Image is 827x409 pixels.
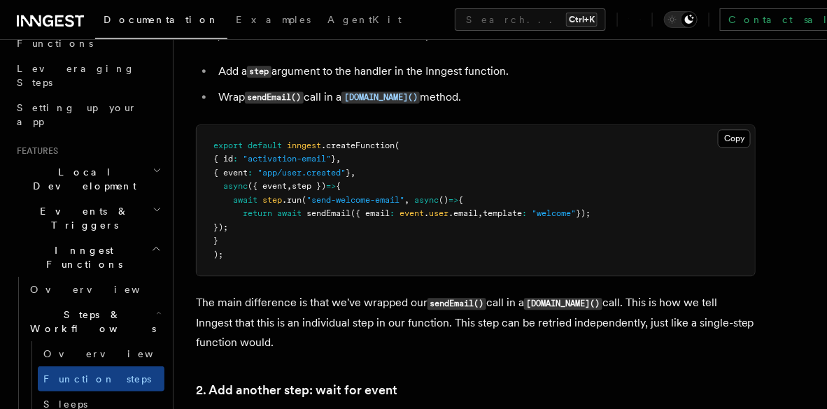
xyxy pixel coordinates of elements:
kbd: Ctrl+K [566,13,598,27]
code: step [247,66,271,78]
span: Examples [236,14,311,25]
span: .createFunction [321,141,395,150]
span: { [458,195,463,205]
span: step [262,195,282,205]
span: , [336,154,341,164]
span: event [400,208,424,218]
span: Documentation [104,14,219,25]
span: "activation-email" [243,154,331,164]
span: step }) [292,181,326,191]
a: Leveraging Steps [11,56,164,95]
span: Leveraging Steps [17,63,135,88]
span: .run [282,195,302,205]
li: Add a argument to the handler in the Inngest function. [214,62,756,82]
span: }); [213,222,228,232]
span: await [233,195,257,205]
span: ({ email [351,208,390,218]
a: Setting up your app [11,95,164,134]
span: async [414,195,439,205]
span: async [223,181,248,191]
button: Toggle dark mode [664,11,698,28]
a: Overview [24,277,164,302]
span: } [346,168,351,178]
span: , [351,168,355,178]
span: Overview [30,284,174,295]
span: Features [11,145,58,157]
span: { event [213,168,248,178]
span: . [424,208,429,218]
p: The main difference is that we've wrapped our call in a call. This is how we tell Inngest that th... [196,293,756,352]
span: ); [213,250,223,259]
span: => [326,181,336,191]
button: Copy [718,129,751,148]
code: [DOMAIN_NAME]() [524,298,602,310]
span: .email [448,208,478,218]
span: Setting up your app [17,102,137,127]
a: Examples [227,4,319,38]
span: : [522,208,527,218]
span: { id [213,154,233,164]
code: sendEmail() [427,298,486,310]
span: AgentKit [327,14,402,25]
span: ( [302,195,306,205]
span: : [248,168,253,178]
span: Local Development [11,165,153,193]
span: ({ event [248,181,287,191]
li: Wrap call in a method. [214,87,756,108]
span: : [390,208,395,218]
span: Steps & Workflows [24,308,156,336]
span: } [331,154,336,164]
a: Function steps [38,366,164,392]
span: "send-welcome-email" [306,195,404,205]
span: ( [395,141,400,150]
span: return [243,208,272,218]
a: Documentation [95,4,227,39]
span: , [404,195,409,205]
code: sendEmail() [245,92,304,103]
span: default [248,141,282,150]
button: Steps & Workflows [24,302,164,341]
span: , [287,181,292,191]
span: , [478,208,483,218]
span: Inngest Functions [11,243,151,271]
span: export [213,141,243,150]
button: Local Development [11,159,164,199]
a: Overview [38,341,164,366]
span: Events & Triggers [11,204,153,232]
span: => [448,195,458,205]
span: } [213,236,218,245]
span: user [429,208,448,218]
button: Search...Ctrl+K [455,8,606,31]
a: AgentKit [319,4,410,38]
span: sendEmail [306,208,351,218]
span: () [439,195,448,205]
button: Events & Triggers [11,199,164,238]
a: 2. Add another step: wait for event [196,380,397,400]
span: "app/user.created" [257,168,346,178]
span: : [233,154,238,164]
code: [DOMAIN_NAME]() [341,92,420,103]
span: template [483,208,522,218]
span: "welcome" [532,208,576,218]
span: inngest [287,141,321,150]
button: Inngest Functions [11,238,164,277]
span: Overview [43,348,188,359]
span: Function steps [43,373,151,385]
a: [DOMAIN_NAME]() [341,90,420,103]
span: { [336,181,341,191]
span: await [277,208,302,218]
span: }); [576,208,591,218]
